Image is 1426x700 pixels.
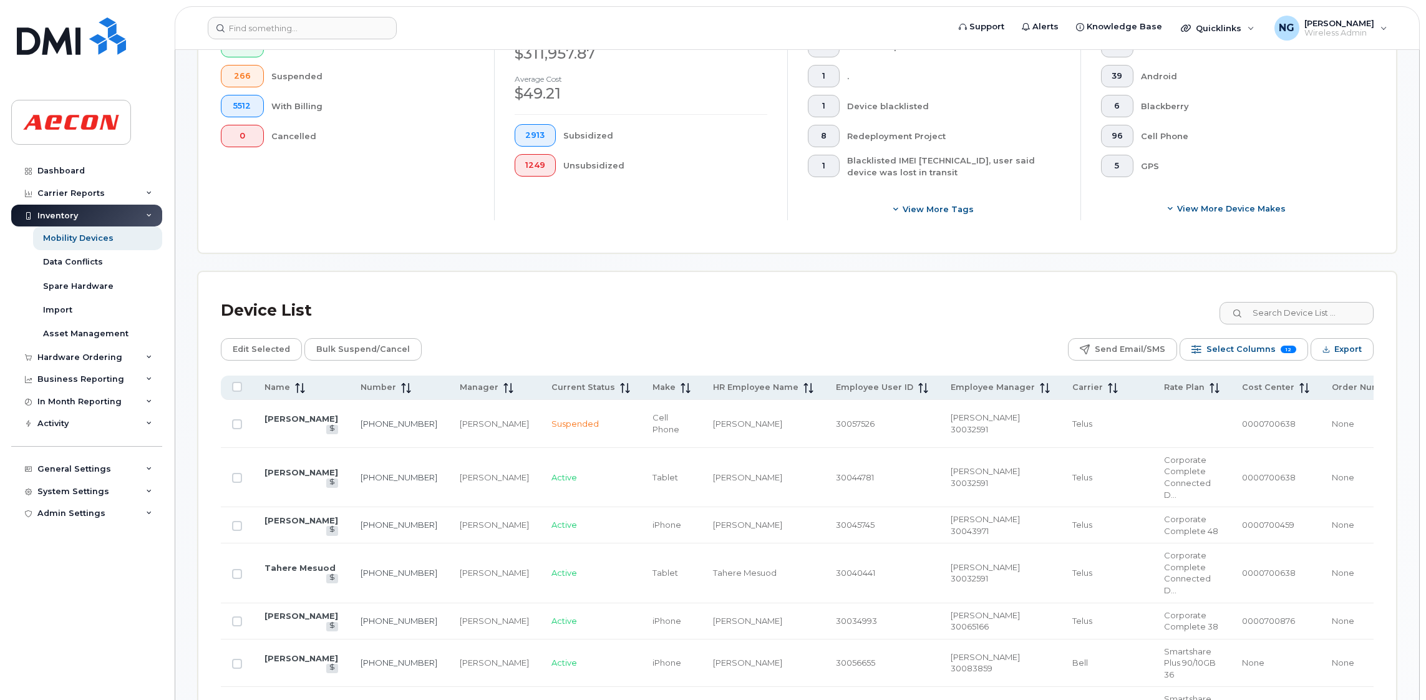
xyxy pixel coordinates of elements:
[1141,65,1354,87] div: Android
[1101,65,1133,87] button: 39
[1304,28,1374,38] span: Wireless Admin
[1332,568,1354,578] span: None
[950,14,1013,39] a: Support
[551,419,599,429] span: Suspended
[903,203,974,215] span: View more tags
[460,418,529,430] div: [PERSON_NAME]
[361,472,437,482] a: [PHONE_NUMBER]
[713,568,777,578] span: Tahere Mesuod
[1067,14,1171,39] a: Knowledge Base
[551,472,577,482] span: Active
[808,95,840,117] button: 1
[304,338,422,361] button: Bulk Suspend/Cancel
[551,382,615,393] span: Current Status
[460,615,529,627] div: [PERSON_NAME]
[361,658,437,668] a: [PHONE_NUMBER]
[221,338,302,361] button: Edit Selected
[652,568,678,578] span: Tablet
[525,130,545,140] span: 2913
[1304,18,1374,28] span: [PERSON_NAME]
[713,520,782,530] span: [PERSON_NAME]
[1087,21,1162,33] span: Knowledge Base
[951,651,1050,674] div: [PERSON_NAME] 30083859
[818,131,829,141] span: 8
[208,17,397,39] input: Find something...
[1279,21,1294,36] span: NG
[460,657,529,669] div: [PERSON_NAME]
[1242,472,1296,482] span: 0000700638
[1332,382,1395,393] span: Order Number
[1242,568,1296,578] span: 0000700638
[1164,550,1211,595] span: Corporate Complete Connected Device
[221,65,264,87] button: 266
[264,611,338,621] a: [PERSON_NAME]
[951,610,1050,633] div: [PERSON_NAME] 30065166
[1164,646,1216,679] span: Smartshare Plus 90/10GB 36
[551,658,577,668] span: Active
[1311,338,1374,361] button: Export
[1242,419,1296,429] span: 0000700638
[808,198,1060,220] button: View more tags
[836,382,913,393] span: Employee User ID
[326,622,338,631] a: View Last Bill
[361,382,396,393] span: Number
[1112,71,1123,81] span: 39
[1196,23,1241,33] span: Quicklinks
[1332,616,1354,626] span: None
[515,154,556,177] button: 1249
[1220,302,1374,324] input: Search Device List ...
[326,526,338,535] a: View Last Bill
[460,567,529,579] div: [PERSON_NAME]
[231,131,253,141] span: 0
[233,340,290,359] span: Edit Selected
[969,21,1004,33] span: Support
[1112,131,1123,141] span: 96
[1101,125,1133,147] button: 96
[713,419,782,429] span: [PERSON_NAME]
[951,465,1050,489] div: [PERSON_NAME] 30032591
[1101,155,1133,177] button: 5
[1332,520,1354,530] span: None
[361,419,437,429] a: [PHONE_NUMBER]
[652,472,678,482] span: Tablet
[1206,340,1276,359] span: Select Columns
[652,658,681,668] span: iPhone
[652,382,676,393] span: Make
[515,124,556,147] button: 2913
[847,125,1061,147] div: Redeployment Project
[713,658,782,668] span: [PERSON_NAME]
[361,520,437,530] a: [PHONE_NUMBER]
[1072,382,1103,393] span: Carrier
[326,664,338,673] a: View Last Bill
[271,95,475,117] div: With Billing
[1141,125,1354,147] div: Cell Phone
[652,616,681,626] span: iPhone
[847,65,1061,87] div: .
[951,382,1035,393] span: Employee Manager
[808,125,840,147] button: 8
[652,520,681,530] span: iPhone
[221,125,264,147] button: 0
[713,382,798,393] span: HR Employee Name
[1141,155,1354,177] div: GPS
[264,515,338,525] a: [PERSON_NAME]
[847,95,1061,117] div: Device blacklisted
[361,568,437,578] a: [PHONE_NUMBER]
[1112,161,1123,171] span: 5
[836,419,875,429] span: 30057526
[316,340,410,359] span: Bulk Suspend/Cancel
[271,65,475,87] div: Suspended
[713,472,782,482] span: [PERSON_NAME]
[1177,203,1286,215] span: View More Device Makes
[1032,21,1059,33] span: Alerts
[1281,346,1296,354] span: 12
[1242,658,1264,668] span: None
[221,294,312,327] div: Device List
[1072,658,1088,668] span: Bell
[1332,472,1354,482] span: None
[231,71,253,81] span: 266
[1332,419,1354,429] span: None
[460,519,529,531] div: [PERSON_NAME]
[1013,14,1067,39] a: Alerts
[264,467,338,477] a: [PERSON_NAME]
